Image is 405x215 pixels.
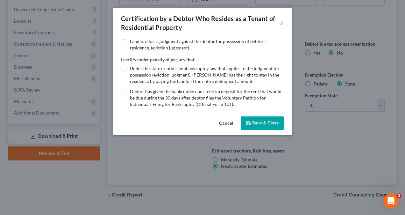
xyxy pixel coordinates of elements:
span: Debtor has given the bankruptcy court clerk a deposit for the rent that would be due during the 3... [130,89,281,107]
label: I certify under penalty of perjury that: [121,56,195,63]
button: Cancel [214,117,238,130]
span: Under the state or other nonbankruptcy law that applies to the judgment for possession (eviction ... [130,66,280,84]
button: × [280,19,284,27]
span: Landlord has a judgment against the debtor for possession of debtor’s residence. (eviction judgment) [130,39,266,50]
iframe: Intercom live chat [383,193,399,209]
span: 2 [396,193,401,198]
div: Certification by a Debtor Who Resides as a Tenant of Residential Property [121,14,280,32]
button: Save & Close [241,116,284,130]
